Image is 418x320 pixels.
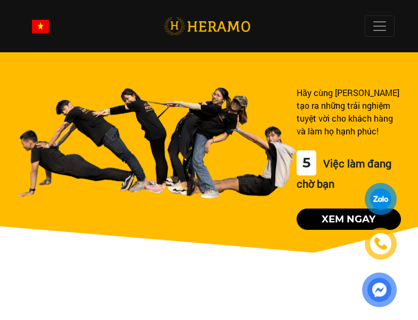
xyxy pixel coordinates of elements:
div: 5 [297,150,316,175]
img: logo [163,15,250,37]
button: Xem ngay [297,209,401,230]
img: phone-icon [375,238,387,250]
img: banner [17,86,297,199]
span: Việc làm đang chờ bạn [297,156,391,190]
div: Hãy cùng [PERSON_NAME] tạo ra những trải nghiệm tuyệt vời cho khách hàng và làm họ hạnh phúc! [297,86,401,138]
a: phone-icon [366,229,395,258]
img: vn-flag.png [32,20,49,33]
